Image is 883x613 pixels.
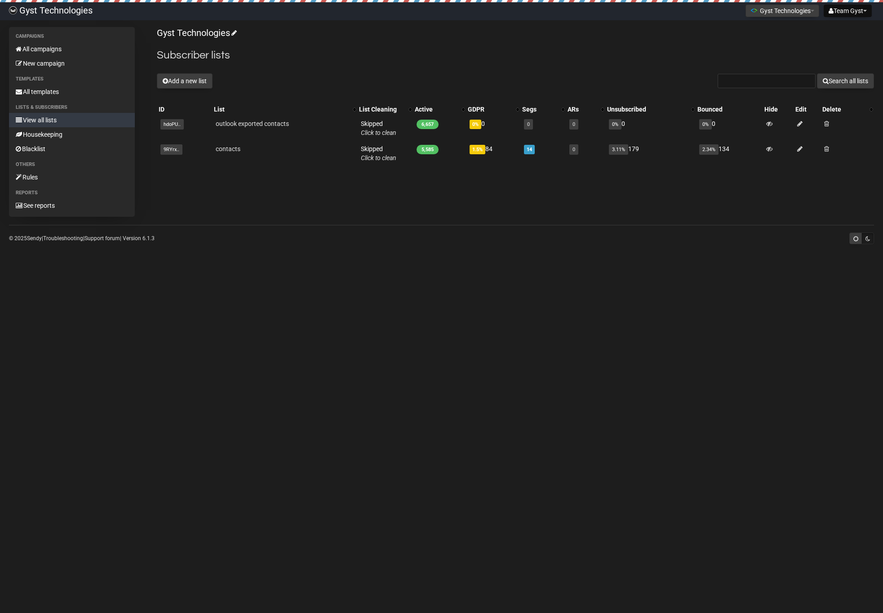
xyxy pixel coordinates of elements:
[699,119,712,130] span: 0%
[216,120,289,127] a: outlook exported contacts
[750,7,758,14] img: 1.png
[9,102,135,113] li: Lists & subscribers
[43,235,83,242] a: Troubleshooting
[157,27,235,38] a: Gyst Technologies
[697,105,761,114] div: Bounced
[794,103,821,116] th: Edit: No sort applied, sorting is disabled
[822,105,865,114] div: Delete
[157,103,212,116] th: ID: No sort applied, sorting is disabled
[157,73,213,89] button: Add a new list
[413,103,466,116] th: Active: No sort applied, activate to apply an ascending sort
[9,142,135,156] a: Blacklist
[9,233,155,243] p: © 2025 | | | Version 6.1.3
[361,145,396,161] span: Skipped
[745,4,819,17] button: Gyst Technologies
[468,105,511,114] div: GDPR
[605,103,695,116] th: Unsubscribed: No sort applied, activate to apply an ascending sort
[466,116,520,141] td: 0
[696,116,763,141] td: 0
[470,145,485,154] span: 1.5%
[466,103,520,116] th: GDPR: No sort applied, activate to apply an ascending sort
[821,103,874,116] th: Delete: No sort applied, activate to apply an ascending sort
[572,147,575,152] a: 0
[522,105,557,114] div: Segs
[817,73,874,89] button: Search all lists
[605,116,695,141] td: 0
[214,105,348,114] div: List
[9,127,135,142] a: Housekeeping
[9,42,135,56] a: All campaigns
[216,145,240,152] a: contacts
[566,103,605,116] th: ARs: No sort applied, activate to apply an ascending sort
[466,141,520,166] td: 84
[417,145,439,154] span: 5,585
[696,103,763,116] th: Bounced: No sort applied, sorting is disabled
[572,121,575,127] a: 0
[568,105,596,114] div: ARs
[9,85,135,99] a: All templates
[764,105,792,114] div: Hide
[795,105,819,114] div: Edit
[27,235,42,242] a: Sendy
[9,74,135,85] li: Templates
[609,144,628,155] span: 3.11%
[9,188,135,198] li: Reports
[84,235,120,242] a: Support forum
[9,198,135,213] a: See reports
[527,121,530,127] a: 0
[470,120,481,129] span: 0%
[696,141,763,166] td: 134
[607,105,686,114] div: Unsubscribed
[824,4,872,17] button: Team Gyst
[212,103,357,116] th: List: No sort applied, activate to apply an ascending sort
[520,103,566,116] th: Segs: No sort applied, activate to apply an ascending sort
[357,103,413,116] th: List Cleaning: No sort applied, activate to apply an ascending sort
[159,105,210,114] div: ID
[160,144,182,155] span: 9RYrx..
[9,6,17,14] img: 4bbcbfc452d929a90651847d6746e700
[359,105,404,114] div: List Cleaning
[605,141,695,166] td: 179
[415,105,457,114] div: Active
[361,154,396,161] a: Click to clean
[9,159,135,170] li: Others
[157,47,874,63] h2: Subscriber lists
[417,120,439,129] span: 6,657
[361,129,396,136] a: Click to clean
[609,119,621,130] span: 0%
[160,119,184,130] span: hdoPU..
[9,56,135,71] a: New campaign
[9,113,135,127] a: View all lists
[361,120,396,136] span: Skipped
[9,31,135,42] li: Campaigns
[699,144,719,155] span: 2.34%
[763,103,794,116] th: Hide: No sort applied, sorting is disabled
[527,147,532,152] a: 14
[9,170,135,184] a: Rules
